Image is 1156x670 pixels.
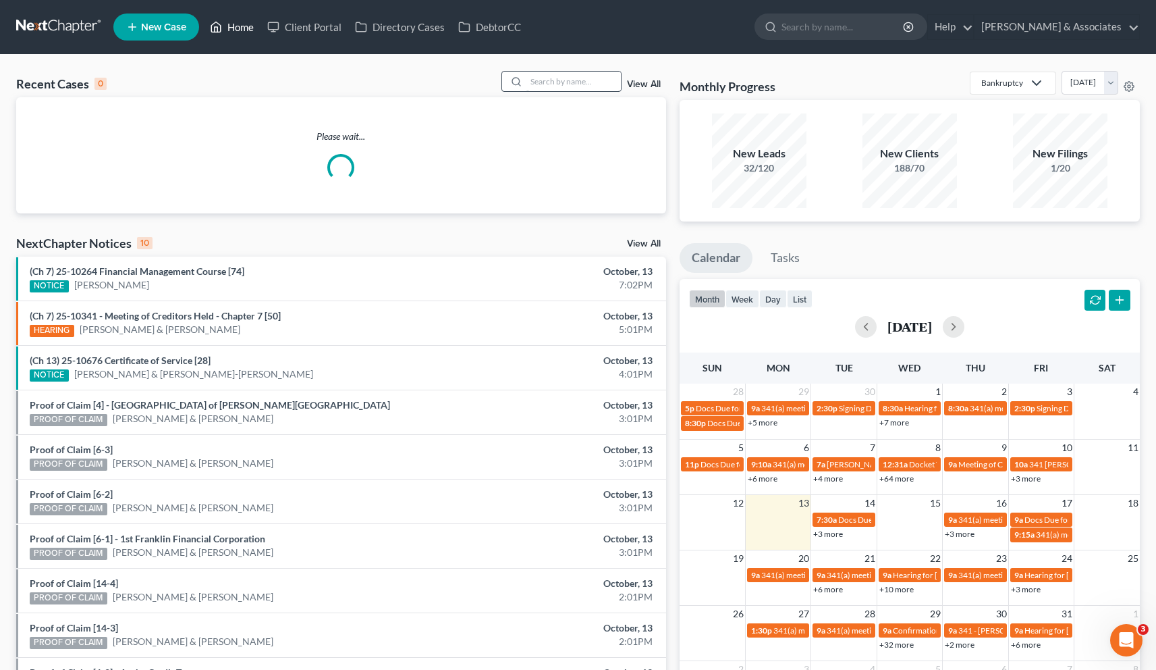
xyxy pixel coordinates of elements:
[454,354,653,367] div: October, 13
[732,550,745,567] span: 19
[526,72,621,91] input: Search by name...
[454,590,653,604] div: 2:01PM
[113,546,273,559] a: [PERSON_NAME] & [PERSON_NAME]
[863,550,877,567] span: 21
[1000,384,1008,400] span: 2
[113,635,273,648] a: [PERSON_NAME] & [PERSON_NAME]
[817,403,837,413] span: 2:30p
[30,414,107,426] div: PROOF OF CLAIM
[732,384,745,400] span: 28
[863,606,877,622] span: 28
[30,399,390,411] a: Proof of Claim [4] - [GEOGRAPHIC_DATA] of [PERSON_NAME][GEOGRAPHIC_DATA]
[454,457,653,470] div: 3:01PM
[817,459,825,469] span: 7a
[813,584,843,594] a: +6 more
[1034,362,1048,373] span: Fri
[761,403,891,413] span: 341(a) meeting for [PERSON_NAME]
[974,15,1139,39] a: [PERSON_NAME] & Associates
[883,625,891,636] span: 9a
[1132,384,1140,400] span: 4
[817,570,825,580] span: 9a
[30,548,107,560] div: PROOF OF CLAIM
[1132,606,1140,622] span: 1
[948,570,957,580] span: 9a
[1060,495,1074,511] span: 17
[707,418,819,428] span: Docs Due for [PERSON_NAME]
[958,570,1089,580] span: 341(a) meeting for [PERSON_NAME]
[1029,459,1108,469] span: 341 [PERSON_NAME]
[838,515,1021,525] span: Docs Due for [PERSON_NAME] & [PERSON_NAME]
[1060,440,1074,456] span: 10
[1099,362,1116,373] span: Sat
[817,625,825,636] span: 9a
[759,243,812,273] a: Tasks
[797,495,810,511] span: 13
[1126,550,1140,567] span: 25
[909,459,1030,469] span: Docket Text: for [PERSON_NAME]
[827,459,941,469] span: [PERSON_NAME] - Arraignment
[751,570,760,580] span: 9a
[893,570,1070,580] span: Hearing for [PERSON_NAME] & [PERSON_NAME]
[773,625,975,636] span: 341(a) meeting for [PERSON_NAME] & [PERSON_NAME]
[30,503,107,515] div: PROOF OF CLAIM
[685,418,706,428] span: 8:30p
[929,550,942,567] span: 22
[30,488,113,500] a: Proof of Claim [6-2]
[260,15,348,39] a: Client Portal
[748,417,777,428] a: +5 more
[948,403,968,413] span: 8:30a
[835,362,853,373] span: Tue
[16,76,107,92] div: Recent Cases
[863,495,877,511] span: 14
[827,570,957,580] span: 341(a) meeting for [PERSON_NAME]
[712,146,806,161] div: New Leads
[1013,146,1107,161] div: New Filings
[703,362,722,373] span: Sun
[1011,640,1041,650] a: +6 more
[995,606,1008,622] span: 30
[958,625,1041,636] span: 341 - [PERSON_NAME]
[863,384,877,400] span: 30
[1126,440,1140,456] span: 11
[1014,459,1028,469] span: 10a
[1126,495,1140,511] span: 18
[787,290,813,308] button: list
[30,533,265,544] a: Proof of Claim [6-1] - 1st Franklin Financial Corporation
[454,501,653,515] div: 3:01PM
[797,550,810,567] span: 20
[680,78,775,95] h3: Monthly Progress
[1014,530,1035,540] span: 9:15a
[1014,515,1023,525] span: 9a
[454,309,653,323] div: October, 13
[454,265,653,278] div: October, 13
[751,403,760,413] span: 9a
[781,14,905,39] input: Search by name...
[30,637,107,649] div: PROOF OF CLAIM
[1066,384,1074,400] span: 3
[827,625,1028,636] span: 341(a) meeting for [PERSON_NAME] & [PERSON_NAME]
[700,459,812,469] span: Docs Due for [PERSON_NAME]
[1060,606,1074,622] span: 31
[928,15,973,39] a: Help
[817,515,837,525] span: 7:30a
[1024,625,1130,636] span: Hearing for [PERSON_NAME]
[767,362,790,373] span: Mon
[1011,584,1041,594] a: +3 more
[627,239,661,249] a: View All
[30,280,69,292] div: NOTICE
[966,362,985,373] span: Thu
[80,323,240,336] a: [PERSON_NAME] & [PERSON_NAME]
[1060,550,1074,567] span: 24
[879,584,914,594] a: +10 more
[802,440,810,456] span: 6
[30,444,113,455] a: Proof of Claim [6-3]
[1000,440,1008,456] span: 9
[30,325,74,337] div: HEARING
[995,495,1008,511] span: 16
[797,384,810,400] span: 29
[751,625,772,636] span: 1:30p
[948,515,957,525] span: 9a
[725,290,759,308] button: week
[627,80,661,89] a: View All
[30,592,107,604] div: PROOF OF CLAIM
